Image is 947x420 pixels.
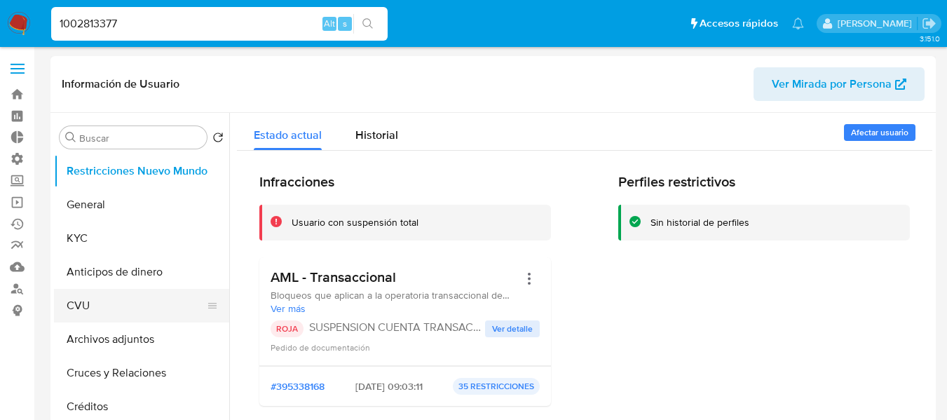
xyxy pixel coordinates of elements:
p: zoe.breuer@mercadolibre.com [838,17,917,30]
button: General [54,188,229,222]
span: s [343,17,347,30]
span: Accesos rápidos [700,16,778,31]
button: Cruces y Relaciones [54,356,229,390]
input: Buscar [79,132,201,144]
button: Archivos adjuntos [54,323,229,356]
a: Notificaciones [792,18,804,29]
span: Alt [324,17,335,30]
button: Restricciones Nuevo Mundo [54,154,229,188]
button: Ver Mirada por Persona [754,67,925,101]
button: Volver al orden por defecto [212,132,224,147]
input: Buscar usuario o caso... [51,15,388,33]
h1: Información de Usuario [62,77,179,91]
span: Ver Mirada por Persona [772,67,892,101]
button: search-icon [353,14,382,34]
button: Anticipos de dinero [54,255,229,289]
button: CVU [54,289,218,323]
button: Buscar [65,132,76,143]
button: KYC [54,222,229,255]
a: Salir [922,16,936,31]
